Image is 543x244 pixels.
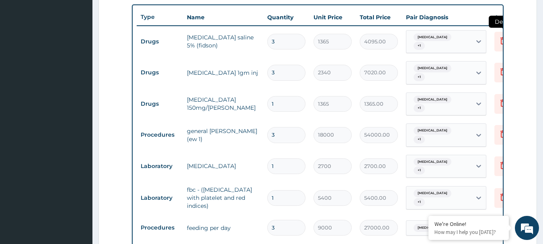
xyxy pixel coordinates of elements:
[414,96,451,104] span: [MEDICAL_DATA]
[414,73,425,81] span: + 1
[263,9,309,25] th: Quantity
[183,9,263,25] th: Name
[4,160,153,189] textarea: Type your message and hit 'Enter'
[489,16,519,28] span: Delete
[137,96,183,111] td: Drugs
[414,127,451,135] span: [MEDICAL_DATA]
[414,158,451,166] span: [MEDICAL_DATA]
[414,166,425,174] span: + 1
[434,220,503,228] div: We're Online!
[183,123,263,147] td: general [PERSON_NAME] (ew 1)
[434,229,503,236] p: How may I help you today?
[137,159,183,174] td: Laboratory
[414,198,425,206] span: + 1
[47,72,111,153] span: We're online!
[183,29,263,53] td: [MEDICAL_DATA] saline 5% (fidson)
[15,40,33,60] img: d_794563401_company_1708531726252_794563401
[137,10,183,25] th: Type
[414,189,451,197] span: [MEDICAL_DATA]
[414,64,451,72] span: [MEDICAL_DATA]
[402,9,490,25] th: Pair Diagnosis
[414,224,451,232] span: [MEDICAL_DATA]
[42,45,135,55] div: Chat with us now
[137,191,183,205] td: Laboratory
[414,135,425,144] span: + 1
[183,158,263,174] td: [MEDICAL_DATA]
[183,65,263,81] td: [MEDICAL_DATA] 1gm inj
[414,104,425,112] span: + 1
[309,9,356,25] th: Unit Price
[132,4,151,23] div: Minimize live chat window
[137,65,183,80] td: Drugs
[137,127,183,142] td: Procedures
[137,34,183,49] td: Drugs
[414,42,425,50] span: + 1
[490,9,531,25] th: Actions
[137,220,183,235] td: Procedures
[414,33,451,41] span: [MEDICAL_DATA]
[356,9,402,25] th: Total Price
[183,92,263,116] td: [MEDICAL_DATA] 150mg/[PERSON_NAME]
[183,220,263,236] td: feeding per day
[183,182,263,214] td: fbc - ([MEDICAL_DATA] with platelet and red indices)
